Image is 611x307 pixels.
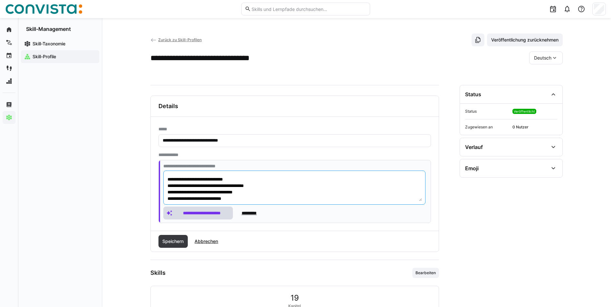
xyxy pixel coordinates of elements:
[487,33,563,46] button: Veröffentlichung zurücknehmen
[161,238,185,245] span: Speichern
[465,91,481,98] div: Status
[190,235,222,248] button: Abbrechen
[291,294,299,302] span: 19
[465,109,510,114] span: Status
[490,37,559,43] span: Veröffentlichung zurücknehmen
[465,125,510,130] span: Zugewiesen an
[251,6,366,12] input: Skills und Lernpfade durchsuchen…
[158,37,202,42] span: Zurück zu Skill-Profilen
[158,103,178,110] h3: Details
[412,268,439,278] button: Bearbeiten
[194,238,219,245] span: Abbrechen
[415,270,436,275] span: Bearbeiten
[150,269,166,276] h3: Skills
[514,109,535,113] span: Veröffentlicht
[465,165,479,172] div: Emoji
[512,125,557,130] span: 0 Nutzer
[158,235,188,248] button: Speichern
[150,37,202,42] a: Zurück zu Skill-Profilen
[534,55,551,61] span: Deutsch
[465,144,483,150] div: Verlauf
